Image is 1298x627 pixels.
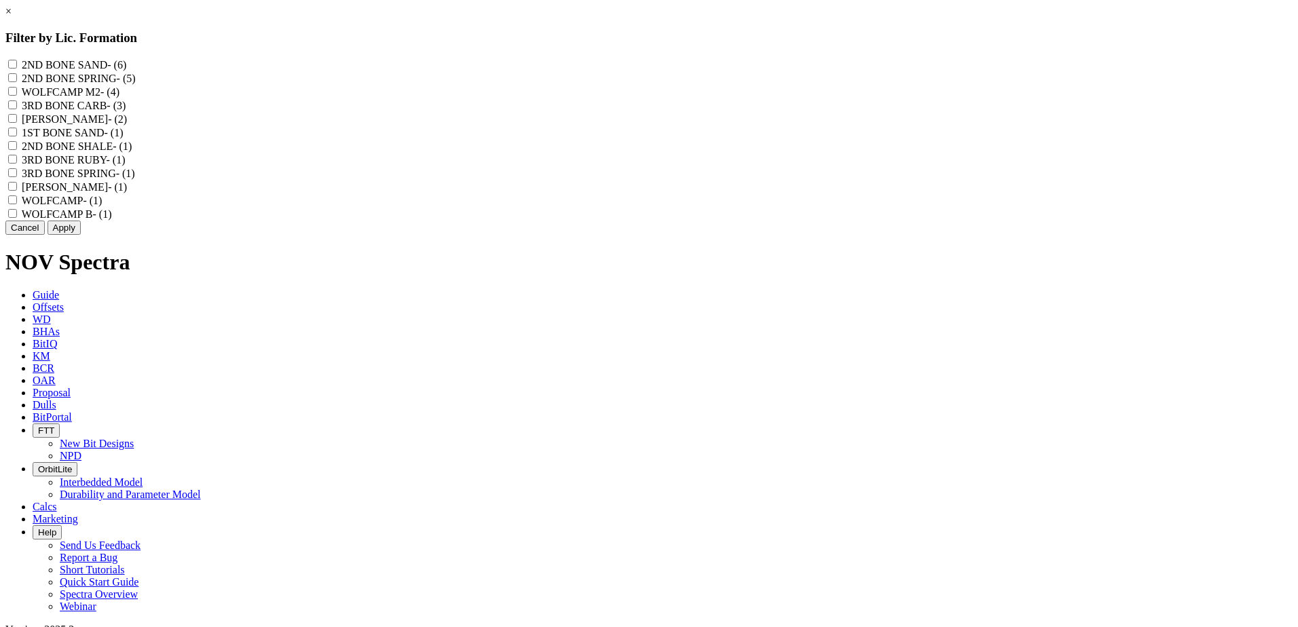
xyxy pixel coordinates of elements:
[22,208,112,220] label: WOLFCAMP B
[116,168,135,179] span: - (1)
[60,489,201,500] a: Durability and Parameter Model
[22,127,123,138] label: 1ST BONE SAND
[83,195,102,206] span: - (1)
[33,362,54,374] span: BCR
[33,338,57,349] span: BitIQ
[22,73,136,84] label: 2ND BONE SPRING
[5,5,12,17] a: ×
[22,86,119,98] label: WOLFCAMP M2
[60,601,96,612] a: Webinar
[22,168,135,179] label: 3RD BONE SPRING
[33,313,51,325] span: WD
[60,588,138,600] a: Spectra Overview
[33,513,78,525] span: Marketing
[22,100,126,111] label: 3RD BONE CARB
[92,208,111,220] span: - (1)
[60,450,81,461] a: NPD
[117,73,136,84] span: - (5)
[5,31,1293,45] h3: Filter by Lic. Formation
[106,154,125,166] span: - (1)
[33,501,57,512] span: Calcs
[33,375,56,386] span: OAR
[60,476,143,488] a: Interbedded Model
[113,140,132,152] span: - (1)
[22,154,125,166] label: 3RD BONE RUBY
[60,576,138,588] a: Quick Start Guide
[33,301,64,313] span: Offsets
[107,59,126,71] span: - (6)
[105,127,124,138] span: - (1)
[60,552,117,563] a: Report a Bug
[22,113,127,125] label: [PERSON_NAME]
[48,221,81,235] button: Apply
[107,100,126,111] span: - (3)
[33,399,56,411] span: Dulls
[38,527,56,537] span: Help
[38,425,54,436] span: FTT
[108,181,127,193] span: - (1)
[100,86,119,98] span: - (4)
[60,564,125,575] a: Short Tutorials
[22,59,126,71] label: 2ND BONE SAND
[60,539,141,551] a: Send Us Feedback
[22,181,127,193] label: [PERSON_NAME]
[108,113,127,125] span: - (2)
[38,464,72,474] span: OrbitLite
[22,195,103,206] label: WOLFCAMP
[33,289,59,301] span: Guide
[33,387,71,398] span: Proposal
[33,326,60,337] span: BHAs
[60,438,134,449] a: New Bit Designs
[33,350,50,362] span: KM
[5,221,45,235] button: Cancel
[22,140,132,152] label: 2ND BONE SHALE
[33,411,72,423] span: BitPortal
[5,250,1293,275] h1: NOV Spectra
